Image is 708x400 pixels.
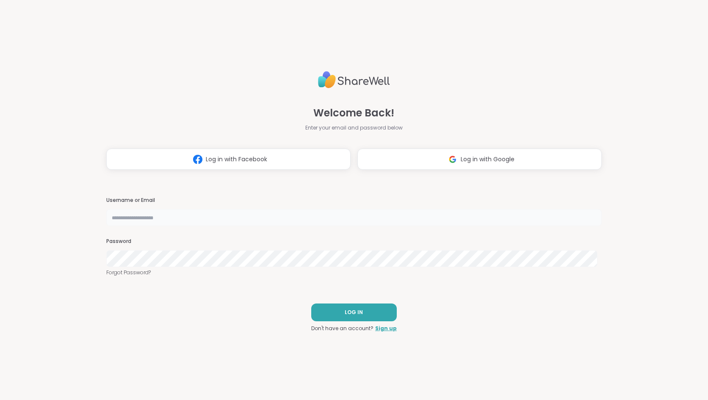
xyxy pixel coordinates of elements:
[461,155,514,164] span: Log in with Google
[445,152,461,167] img: ShareWell Logomark
[305,124,403,132] span: Enter your email and password below
[375,325,397,332] a: Sign up
[106,149,351,170] button: Log in with Facebook
[190,152,206,167] img: ShareWell Logomark
[206,155,267,164] span: Log in with Facebook
[311,303,397,321] button: LOG IN
[345,309,363,316] span: LOG IN
[318,68,390,92] img: ShareWell Logo
[106,269,602,276] a: Forgot Password?
[106,238,602,245] h3: Password
[313,105,394,121] span: Welcome Back!
[311,325,373,332] span: Don't have an account?
[106,197,602,204] h3: Username or Email
[357,149,602,170] button: Log in with Google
